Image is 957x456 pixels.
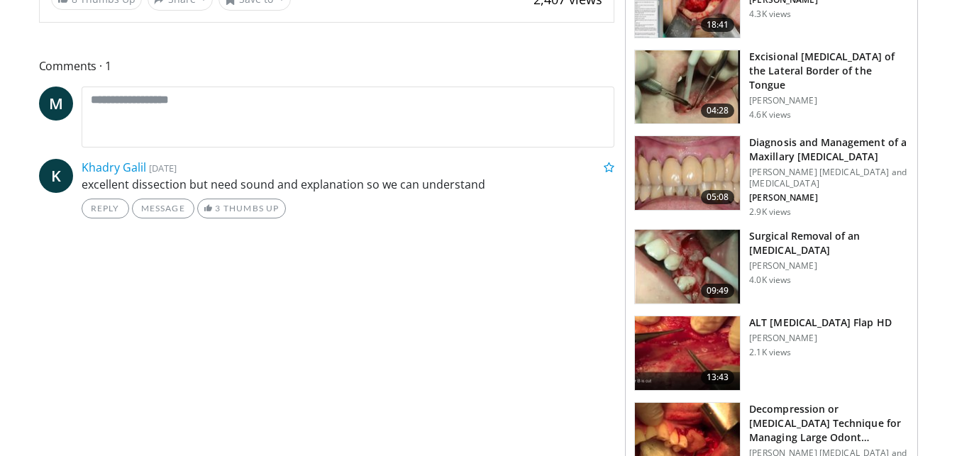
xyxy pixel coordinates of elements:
[82,160,146,175] a: Khadry Galil
[635,50,740,124] img: d06ee33a-2391-41c3-a287-34992aa842ea.150x105_q85_crop-smart_upscale.jpg
[749,167,909,189] p: [PERSON_NAME] [MEDICAL_DATA] and [MEDICAL_DATA]
[149,162,177,174] small: [DATE]
[749,109,791,121] p: 4.6K views
[39,57,615,75] span: Comments 1
[749,229,909,257] h3: Surgical Removal of an [MEDICAL_DATA]
[197,199,286,218] a: 3 Thumbs Up
[82,199,129,218] a: Reply
[749,333,892,344] p: [PERSON_NAME]
[635,316,740,390] img: b06ecec6-3cbf-4d4b-bdbe-27a3ba033d40.150x105_q85_crop-smart_upscale.jpg
[635,230,740,304] img: 2d599712-64d8-4979-bfda-86cc3bb4a6a2.150x105_q85_crop-smart_upscale.jpg
[634,135,909,218] a: 05:08 Diagnosis and Management of a Maxillary [MEDICAL_DATA] [PERSON_NAME] [MEDICAL_DATA] and [ME...
[749,347,791,358] p: 2.1K views
[39,87,73,121] a: M
[749,95,909,106] p: [PERSON_NAME]
[701,104,735,118] span: 04:28
[749,192,909,204] p: [PERSON_NAME]
[634,50,909,125] a: 04:28 Excisional [MEDICAL_DATA] of the Lateral Border of the Tongue [PERSON_NAME] 4.6K views
[749,402,909,445] h3: Decompression or [MEDICAL_DATA] Technique for Managing Large Odont…
[749,9,791,20] p: 4.3K views
[132,199,194,218] a: Message
[749,316,892,330] h3: ALT [MEDICAL_DATA] Flap HD
[749,206,791,218] p: 2.9K views
[635,136,740,210] img: 502120a7-52d4-4c88-a5d3-0ab2e8c7649d.150x105_q85_crop-smart_upscale.jpg
[749,50,909,92] h3: Excisional [MEDICAL_DATA] of the Lateral Border of the Tongue
[749,274,791,286] p: 4.0K views
[634,316,909,391] a: 13:43 ALT [MEDICAL_DATA] Flap HD [PERSON_NAME] 2.1K views
[215,203,221,213] span: 3
[701,18,735,32] span: 18:41
[634,229,909,304] a: 09:49 Surgical Removal of an [MEDICAL_DATA] [PERSON_NAME] 4.0K views
[701,370,735,384] span: 13:43
[39,159,73,193] a: K
[749,260,909,272] p: [PERSON_NAME]
[82,176,615,193] p: excellent dissection but need sound and explanation so we can understand
[749,135,909,164] h3: Diagnosis and Management of a Maxillary [MEDICAL_DATA]
[701,190,735,204] span: 05:08
[701,284,735,298] span: 09:49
